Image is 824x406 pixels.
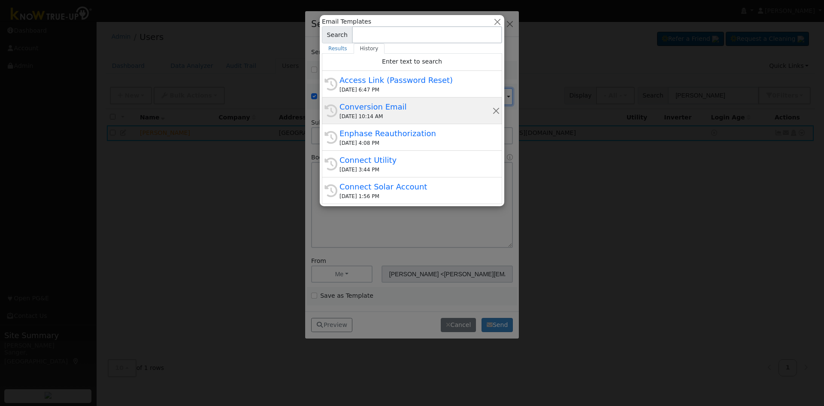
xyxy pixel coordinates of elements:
div: Connect Solar Account [339,181,492,192]
div: Conversion Email [339,101,492,113]
div: [DATE] 6:47 PM [339,86,492,94]
span: Enter text to search [382,58,442,65]
i: History [324,78,337,91]
button: Remove this history [492,106,500,115]
span: Email Templates [322,17,371,26]
div: [DATE] 10:14 AM [339,113,492,120]
i: History [324,184,337,197]
div: [DATE] 3:44 PM [339,166,492,174]
i: History [324,104,337,117]
span: Search [322,26,352,43]
div: Connect Utility [339,154,492,166]
i: History [324,158,337,171]
i: History [324,131,337,144]
a: History [354,43,385,54]
div: Enphase Reauthorization [339,128,492,139]
div: [DATE] 4:08 PM [339,139,492,147]
a: Results [322,43,354,54]
div: Access Link (Password Reset) [339,74,492,86]
div: [DATE] 1:56 PM [339,192,492,200]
